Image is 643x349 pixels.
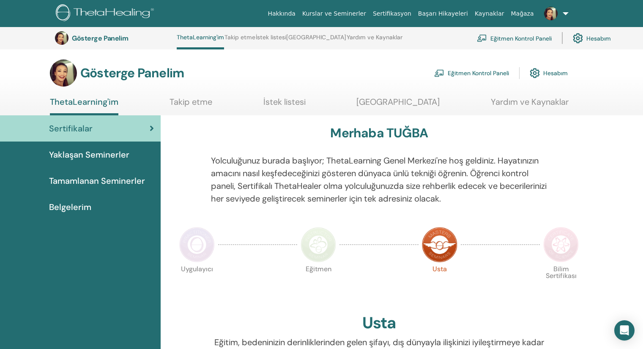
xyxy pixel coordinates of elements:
font: ThetaLearning'im [50,96,118,107]
img: Uygulayıcı [179,227,215,262]
img: default.jpg [544,7,558,20]
a: Eğitmen Kontrol Paneli [477,29,552,47]
img: Bilim Sertifikası [543,227,579,262]
a: Mağaza [507,6,537,22]
font: Hesabım [543,70,568,77]
a: Kaynaklar [471,6,508,22]
img: cog.svg [573,31,583,45]
font: İstek listesi [256,33,286,41]
font: Gösterge Panelim [80,65,184,81]
font: Hesabım [586,35,611,42]
font: Yardım ve Kaynaklar [491,96,569,107]
a: Hesabım [530,64,568,82]
img: default.jpg [50,60,77,87]
font: Usta [432,264,447,273]
font: İstek listesi [263,96,306,107]
font: Sertifikalar [49,123,93,134]
img: chalkboard-teacher.svg [434,69,444,77]
font: Eğitmen Kontrol Paneli [448,70,509,77]
font: [GEOGRAPHIC_DATA] [356,96,440,107]
font: Tamamlanan Seminerler [49,175,145,186]
font: Eğitmen [306,264,331,273]
font: Bilim Sertifikası [546,264,577,280]
img: logo.png [56,4,157,23]
font: Takip etme [224,33,255,41]
a: [GEOGRAPHIC_DATA] [356,97,440,113]
a: Hakkında [264,6,299,22]
font: Uygulayıcı [181,264,213,273]
font: Kaynaklar [475,10,504,17]
div: Intercom Messenger'ı açın [614,320,635,341]
img: Usta [422,227,457,262]
font: Hakkında [268,10,296,17]
font: Kurslar ve Seminerler [302,10,366,17]
img: cog.svg [530,66,540,80]
a: ThetaLearning'im [50,97,118,115]
a: Eğitmen Kontrol Paneli [434,64,509,82]
a: Yardım ve Kaynaklar [491,97,569,113]
font: Sertifikasyon [373,10,411,17]
a: Başarı Hikayeleri [415,6,471,22]
font: ThetaLearning'im [177,33,224,41]
font: Gösterge Panelim [72,34,128,43]
a: [GEOGRAPHIC_DATA] [286,34,346,47]
font: Yaklaşan Seminerler [49,149,129,160]
a: Hesabım [573,29,611,47]
font: Eğitmen Kontrol Paneli [490,35,552,42]
img: Eğitmen [301,227,336,262]
font: Yardım ve Kaynaklar [347,33,402,41]
a: ThetaLearning'im [177,34,224,49]
img: default.jpg [55,31,68,45]
img: chalkboard-teacher.svg [477,34,487,42]
a: İstek listesi [263,97,306,113]
font: Merhaba TUĞBA [330,125,428,141]
a: Takip etme [170,97,212,113]
a: Yardım ve Kaynaklar [347,34,402,47]
font: Başarı Hikayeleri [418,10,468,17]
font: Usta [362,312,396,333]
font: Yolculuğunuz burada başlıyor; ThetaLearning Genel Merkezi'ne hoş geldiniz. Hayatınızın amacını na... [211,155,547,204]
font: [GEOGRAPHIC_DATA] [286,33,346,41]
font: Takip etme [170,96,212,107]
font: Mağaza [511,10,534,17]
font: Belgelerim [49,202,91,213]
a: Takip etme [224,34,255,47]
a: İstek listesi [256,34,286,47]
a: Sertifikasyon [369,6,415,22]
a: Kurslar ve Seminerler [299,6,369,22]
